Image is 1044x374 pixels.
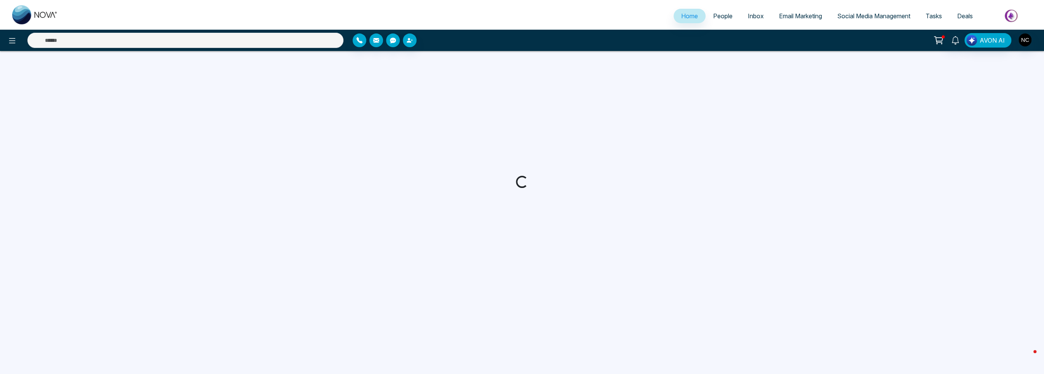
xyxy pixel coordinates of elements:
span: Tasks [926,12,942,20]
img: Nova CRM Logo [12,5,58,24]
button: AVON AI [964,33,1011,48]
span: Home [681,12,698,20]
span: People [713,12,733,20]
a: People [706,9,740,23]
img: Lead Flow [966,35,977,46]
a: Tasks [918,9,950,23]
a: Deals [950,9,980,23]
span: Email Marketing [779,12,822,20]
a: Social Media Management [830,9,918,23]
span: Social Media Management [837,12,910,20]
a: Home [674,9,706,23]
img: User Avatar [1018,33,1031,46]
span: AVON AI [980,36,1005,45]
a: Email Marketing [771,9,830,23]
span: Deals [957,12,973,20]
a: Inbox [740,9,771,23]
iframe: Intercom live chat [1018,348,1036,366]
img: Market-place.gif [984,7,1039,24]
span: Inbox [748,12,764,20]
